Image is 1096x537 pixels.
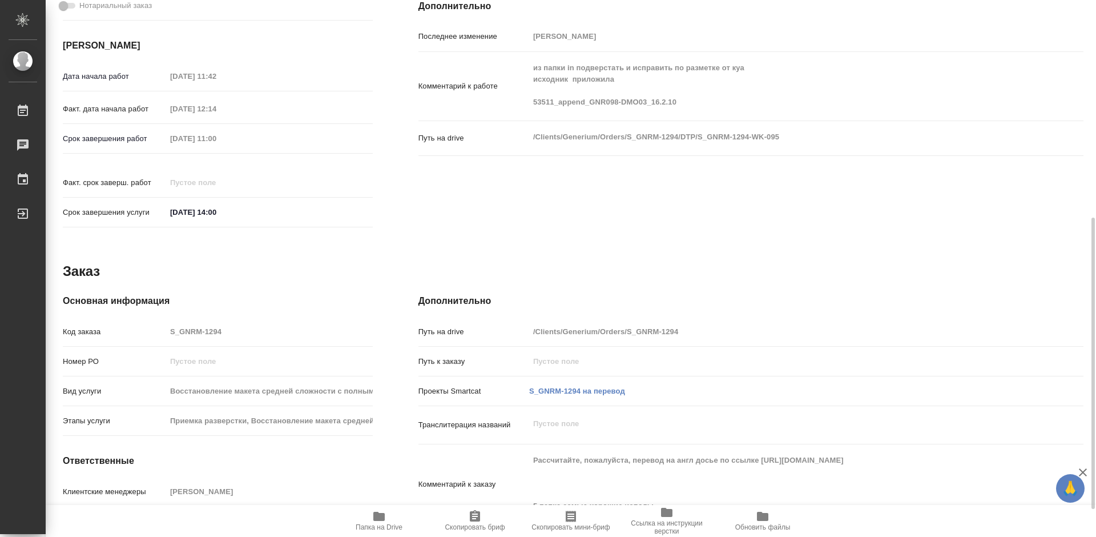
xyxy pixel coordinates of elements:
[166,412,373,429] input: Пустое поле
[63,294,373,308] h4: Основная информация
[63,415,166,427] p: Этапы услуги
[626,519,708,535] span: Ссылка на инструкции верстки
[63,356,166,367] p: Номер РО
[63,177,166,189] p: Факт. срок заверш. работ
[418,31,529,42] p: Последнее изменение
[1056,474,1085,503] button: 🙏
[356,523,402,531] span: Папка на Drive
[619,505,715,537] button: Ссылка на инструкции верстки
[418,133,529,144] p: Путь на drive
[529,353,1028,370] input: Пустое поле
[445,523,505,531] span: Скопировать бриф
[63,454,373,468] h4: Ответственные
[166,353,373,370] input: Пустое поле
[63,133,166,145] p: Срок завершения работ
[63,326,166,338] p: Код заказа
[715,505,811,537] button: Обновить файлы
[166,383,373,399] input: Пустое поле
[529,127,1028,147] textarea: /Clients/Generium/Orders/S_GNRM-1294/DTP/S_GNRM-1294-WK-095
[529,387,625,395] a: S_GNRM-1294 на перевод
[166,130,266,147] input: Пустое поле
[418,326,529,338] p: Путь на drive
[63,207,166,218] p: Срок завершения услуги
[63,386,166,397] p: Вид услуги
[523,505,619,537] button: Скопировать мини-бриф
[166,174,266,191] input: Пустое поле
[166,483,373,500] input: Пустое поле
[418,386,529,397] p: Проекты Smartcat
[166,68,266,85] input: Пустое поле
[529,28,1028,45] input: Пустое поле
[418,479,529,490] p: Комментарий к заказу
[529,58,1028,112] textarea: из папки in подверстать и исправить по разметке от куа исходник приложила 53511_append_GNR098-DMO...
[735,523,791,531] span: Обновить файлы
[63,39,373,53] h4: [PERSON_NAME]
[529,323,1028,340] input: Пустое поле
[418,81,529,92] p: Комментарий к работе
[331,505,427,537] button: Папка на Drive
[166,101,266,117] input: Пустое поле
[63,486,166,498] p: Клиентские менеджеры
[418,356,529,367] p: Путь к заказу
[63,71,166,82] p: Дата начала работ
[531,523,610,531] span: Скопировать мини-бриф
[63,262,100,280] h2: Заказ
[166,323,373,340] input: Пустое поле
[418,294,1083,308] h4: Дополнительно
[63,103,166,115] p: Факт. дата начала работ
[166,204,266,221] input: ✎ Введи что-нибудь
[427,505,523,537] button: Скопировать бриф
[1061,476,1080,500] span: 🙏
[418,419,529,431] p: Транслитерация названий
[529,451,1028,516] textarea: Рассчитайте, пожалуйста, перевод на англ досье по ссылке [URL][DOMAIN_NAME] 5 папка самые хорошие...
